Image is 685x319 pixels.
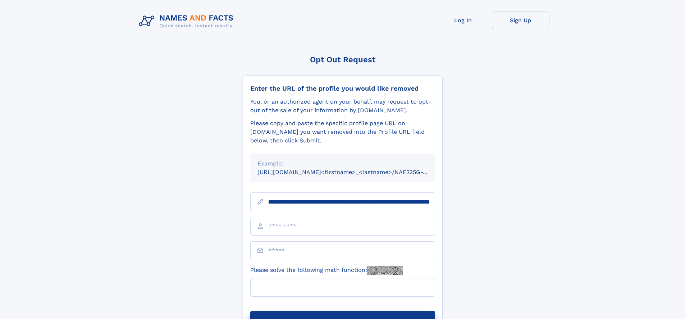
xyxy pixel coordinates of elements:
[250,119,435,145] div: Please copy and paste the specific profile page URL on [DOMAIN_NAME] you want removed into the Pr...
[250,85,435,92] div: Enter the URL of the profile you would like removed
[250,97,435,115] div: You, or an authorized agent on your behalf, may request to opt-out of the sale of your informatio...
[136,12,239,31] img: Logo Names and Facts
[250,266,403,275] label: Please solve the following math function:
[492,12,549,29] a: Sign Up
[257,159,428,168] div: Example:
[434,12,492,29] a: Log In
[243,55,443,64] div: Opt Out Request
[257,169,449,176] small: [URL][DOMAIN_NAME]<firstname>_<lastname>/NAF325G-xxxxxxxx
